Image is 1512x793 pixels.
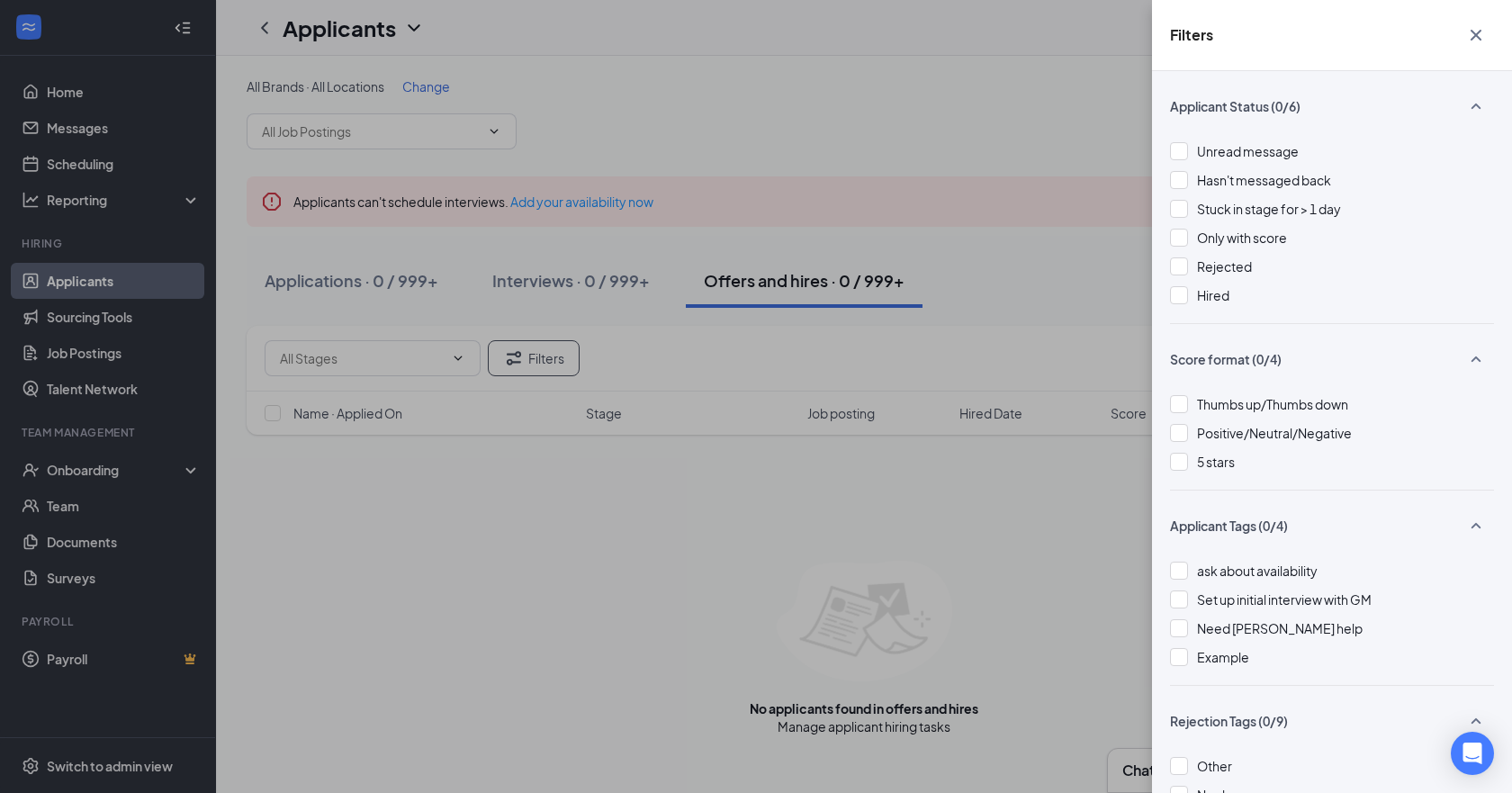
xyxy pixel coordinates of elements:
[1197,143,1299,159] span: Unread message
[1465,515,1487,536] svg: SmallChevronUp
[1197,425,1352,441] span: Positive/Neutral/Negative
[1458,704,1494,738] button: SmallChevronUp
[1197,258,1252,275] span: Rejected
[1170,517,1288,535] span: Applicant Tags (0/4)
[1458,342,1494,376] button: SmallChevronUp
[1451,732,1494,775] div: Open Intercom Messenger
[1458,18,1494,52] button: Cross
[1465,24,1487,46] svg: Cross
[1197,287,1229,303] span: Hired
[1197,230,1287,246] span: Only with score
[1197,172,1331,188] span: Hasn't messaged back
[1197,649,1249,665] span: Example
[1170,350,1282,368] span: Score format (0/4)
[1465,710,1487,732] svg: SmallChevronUp
[1465,348,1487,370] svg: SmallChevronUp
[1197,201,1341,217] span: Stuck in stage for > 1 day
[1197,620,1363,636] span: Need [PERSON_NAME] help
[1197,396,1348,412] span: Thumbs up/Thumbs down
[1465,95,1487,117] svg: SmallChevronUp
[1170,97,1300,115] span: Applicant Status (0/6)
[1170,25,1213,45] h5: Filters
[1458,89,1494,123] button: SmallChevronUp
[1197,563,1318,579] span: ask about availability
[1170,712,1288,730] span: Rejection Tags (0/9)
[1197,758,1232,774] span: Other
[1197,591,1372,608] span: Set up initial interview with GM
[1197,454,1235,470] span: 5 stars
[1458,509,1494,543] button: SmallChevronUp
